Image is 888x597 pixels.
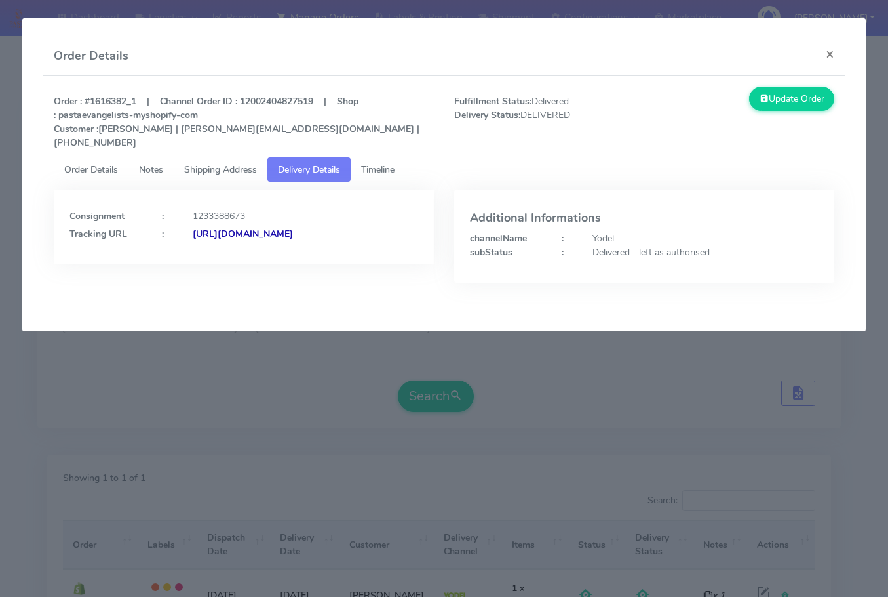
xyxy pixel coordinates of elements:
strong: : [162,210,164,222]
strong: Customer : [54,123,98,135]
h4: Order Details [54,47,128,65]
strong: Tracking URL [69,228,127,240]
strong: : [162,228,164,240]
span: Notes [139,163,163,176]
div: 1233388673 [183,209,429,223]
strong: Delivery Status: [454,109,520,121]
button: Update Order [749,87,834,111]
div: Delivered - left as authorised [583,245,828,259]
span: Delivery Details [278,163,340,176]
span: Shipping Address [184,163,257,176]
strong: channelName [470,232,527,245]
strong: Fulfillment Status: [454,95,531,108]
span: Delivered DELIVERED [444,94,644,150]
span: Timeline [361,163,395,176]
div: Yodel [583,232,828,245]
strong: subStatus [470,246,512,258]
h4: Additional Informations [470,212,819,225]
strong: : [562,246,564,258]
strong: Order : #1616382_1 | Channel Order ID : 12002404827519 | Shop : pastaevangelists-myshopify-com [P... [54,95,419,149]
ul: Tabs [54,157,834,182]
strong: [URL][DOMAIN_NAME] [193,228,293,240]
span: Order Details [64,163,118,176]
strong: : [562,232,564,245]
strong: Consignment [69,210,125,222]
button: Close [815,37,845,72]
